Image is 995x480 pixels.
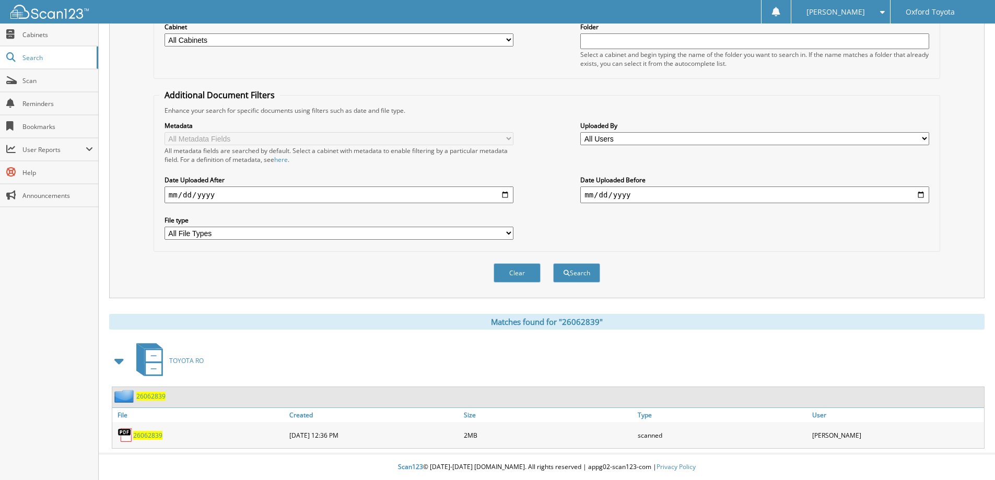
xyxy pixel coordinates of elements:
label: Date Uploaded After [165,175,513,184]
img: PDF.png [118,427,133,443]
iframe: Chat Widget [943,430,995,480]
div: Enhance your search for specific documents using filters such as date and file type. [159,106,934,115]
a: Type [635,408,810,422]
span: Help [22,168,93,177]
a: 26062839 [133,431,162,440]
a: 26062839 [136,392,166,401]
div: scanned [635,425,810,446]
span: TOYOTA RO [169,356,204,365]
button: Search [553,263,600,283]
legend: Additional Document Filters [159,89,280,101]
label: Cabinet [165,22,513,31]
span: Scan [22,76,93,85]
div: © [DATE]-[DATE] [DOMAIN_NAME]. All rights reserved | appg02-scan123-com | [99,454,995,480]
div: 2MB [461,425,636,446]
div: Matches found for "26062839" [109,314,985,330]
button: Clear [494,263,541,283]
span: Scan123 [398,462,423,471]
span: Announcements [22,191,93,200]
label: Metadata [165,121,513,130]
div: [DATE] 12:36 PM [287,425,461,446]
a: here [274,155,288,164]
span: Bookmarks [22,122,93,131]
input: end [580,186,929,203]
a: File [112,408,287,422]
label: Folder [580,22,929,31]
div: Select a cabinet and begin typing the name of the folder you want to search in. If the name match... [580,50,929,68]
span: Reminders [22,99,93,108]
span: Search [22,53,91,62]
div: All metadata fields are searched by default. Select a cabinet with metadata to enable filtering b... [165,146,513,164]
input: start [165,186,513,203]
span: Oxford Toyota [906,9,955,15]
a: Size [461,408,636,422]
img: folder2.png [114,390,136,403]
label: Uploaded By [580,121,929,130]
label: File type [165,216,513,225]
span: Cabinets [22,30,93,39]
label: Date Uploaded Before [580,175,929,184]
img: scan123-logo-white.svg [10,5,89,19]
div: [PERSON_NAME] [810,425,984,446]
a: User [810,408,984,422]
span: [PERSON_NAME] [806,9,865,15]
a: Privacy Policy [657,462,696,471]
a: Created [287,408,461,422]
span: User Reports [22,145,86,154]
a: TOYOTA RO [130,340,204,381]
